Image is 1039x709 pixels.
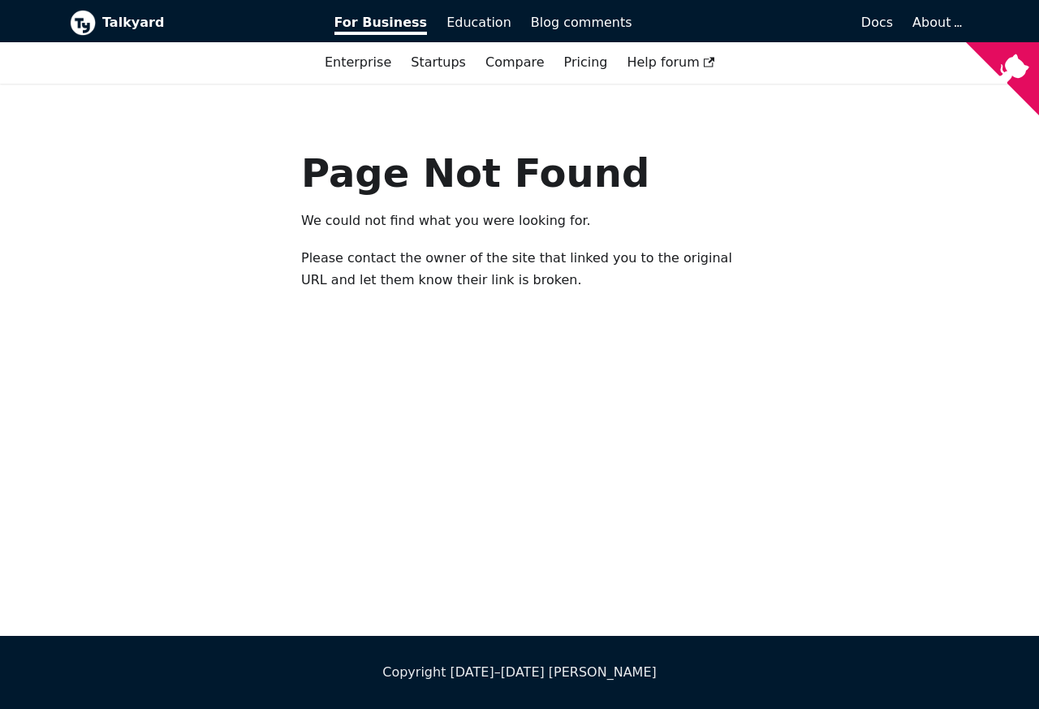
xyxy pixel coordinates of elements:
[315,49,401,76] a: Enterprise
[301,248,738,291] p: Please contact the owner of the site that linked you to the original URL and let them know their ...
[642,9,903,37] a: Docs
[70,10,96,36] img: Talkyard logo
[861,15,893,30] span: Docs
[70,10,312,36] a: Talkyard logoTalkyard
[531,15,632,30] span: Blog comments
[617,49,724,76] a: Help forum
[446,15,511,30] span: Education
[301,210,738,231] p: We could not find what you were looking for.
[401,49,476,76] a: Startups
[912,15,959,30] a: About
[301,149,738,197] h1: Page Not Found
[102,12,312,33] b: Talkyard
[70,662,969,683] div: Copyright [DATE]–[DATE] [PERSON_NAME]
[325,9,438,37] a: For Business
[334,15,428,35] span: For Business
[437,9,521,37] a: Education
[521,9,642,37] a: Blog comments
[627,54,714,70] span: Help forum
[554,49,618,76] a: Pricing
[485,54,545,70] a: Compare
